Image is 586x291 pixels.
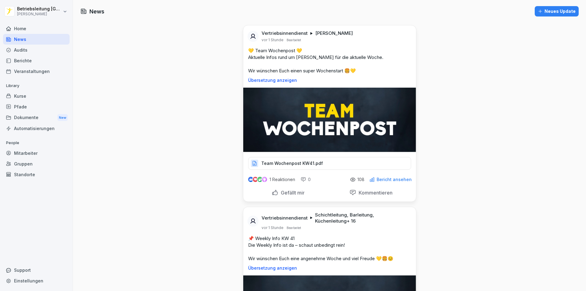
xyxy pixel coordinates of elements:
img: love [253,177,258,182]
a: Kurse [3,91,70,101]
p: People [3,138,70,148]
p: Übersetzung anzeigen [248,78,411,83]
p: 108 [357,177,364,182]
p: [PERSON_NAME] [17,12,62,16]
p: 📌 Weekly Info KW 41 Die Weekly Info ist da – schaut unbedingt rein! Wir wünschen Euch eine angene... [248,235,411,262]
p: Library [3,81,70,91]
p: Kommentieren [356,190,392,196]
p: Bearbeitet [287,38,301,42]
a: Automatisierungen [3,123,70,134]
p: 1 Reaktionen [269,177,295,182]
a: Standorte [3,169,70,180]
button: Neues Update [535,6,579,16]
a: Berichte [3,55,70,66]
a: Gruppen [3,158,70,169]
img: celebrate [257,177,262,182]
p: 💛 Team Wochenpost 💛 Aktuelle Infos rund um [PERSON_NAME] für die aktuelle Woche. Wir wünschen Euc... [248,47,411,74]
div: Support [3,265,70,275]
p: Team Wochenpost KW41.pdf [261,160,323,166]
p: Vertriebsinnendienst [262,30,308,36]
p: vor 1 Stunde [262,38,284,42]
div: Dokumente [3,112,70,123]
img: kascbdq0ziwhkkyjwk3rx3cb.png [243,88,416,152]
a: DokumenteNew [3,112,70,123]
img: inspiring [262,177,267,182]
img: like [248,177,253,182]
div: New [57,114,68,121]
a: Pfade [3,101,70,112]
p: Bericht ansehen [377,177,412,182]
div: Neues Update [538,8,576,15]
h1: News [89,7,104,16]
a: Mitarbeiter [3,148,70,158]
div: 0 [301,176,311,183]
a: Home [3,23,70,34]
p: Vertriebsinnendienst [262,215,308,221]
p: [PERSON_NAME] [315,30,353,36]
a: Audits [3,45,70,55]
a: Veranstaltungen [3,66,70,77]
p: Übersetzung anzeigen [248,266,411,271]
p: Schichtleitung, Barleitung, Küchenleitung + 16 [315,212,409,224]
p: Betriebsleitung [GEOGRAPHIC_DATA] [17,6,62,12]
a: Team Wochenpost KW41.pdf [248,162,411,168]
p: Bearbeitet [287,225,301,230]
p: Gefällt mir [278,190,305,196]
a: Einstellungen [3,275,70,286]
p: vor 1 Stunde [262,225,284,230]
a: News [3,34,70,45]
